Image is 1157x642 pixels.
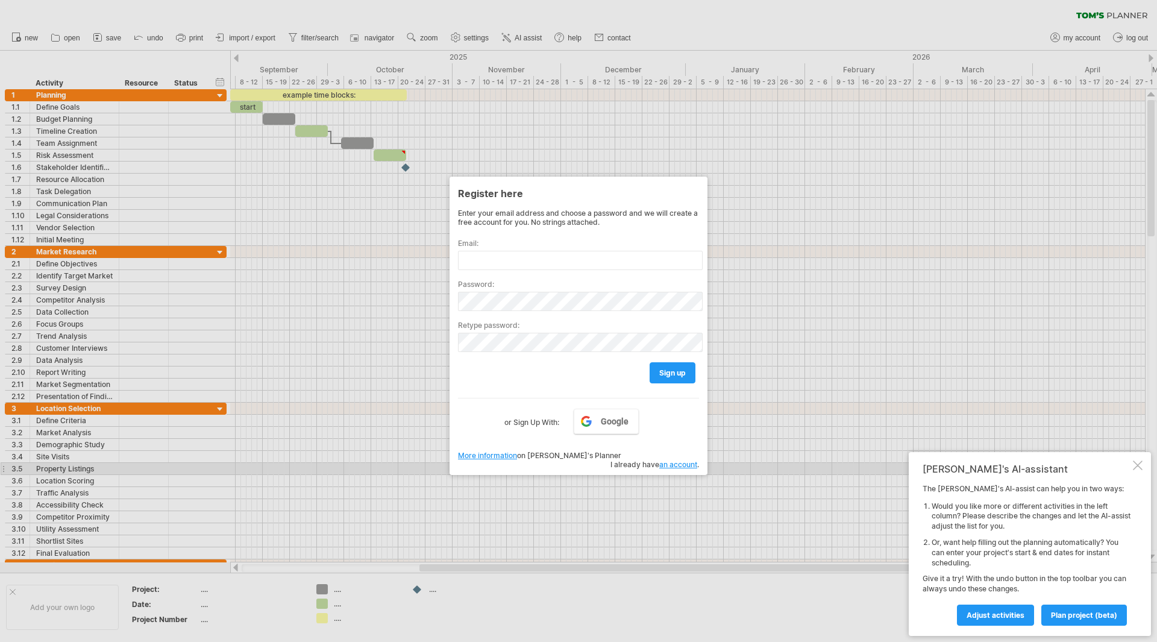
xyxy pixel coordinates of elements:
[1041,605,1127,626] a: plan project (beta)
[574,409,639,434] a: Google
[504,409,559,429] label: or Sign Up With:
[659,460,697,469] a: an account
[458,451,621,460] span: on [PERSON_NAME]'s Planner
[610,460,699,469] span: I already have .
[932,538,1130,568] li: Or, want help filling out the planning automatically? You can enter your project's start & end da...
[458,321,699,330] label: Retype password:
[923,484,1130,625] div: The [PERSON_NAME]'s AI-assist can help you in two ways: Give it a try! With the undo button in th...
[1051,611,1117,620] span: plan project (beta)
[458,182,699,204] div: Register here
[932,502,1130,532] li: Would you like more or different activities in the left column? Please describe the changes and l...
[601,417,629,426] span: Google
[458,239,699,248] label: Email:
[458,451,517,460] a: More information
[957,605,1034,626] a: Adjust activities
[458,280,699,289] label: Password:
[923,463,1130,475] div: [PERSON_NAME]'s AI-assistant
[659,368,686,377] span: sign up
[458,209,699,227] div: Enter your email address and choose a password and we will create a free account for you. No stri...
[650,362,695,383] a: sign up
[967,611,1024,620] span: Adjust activities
